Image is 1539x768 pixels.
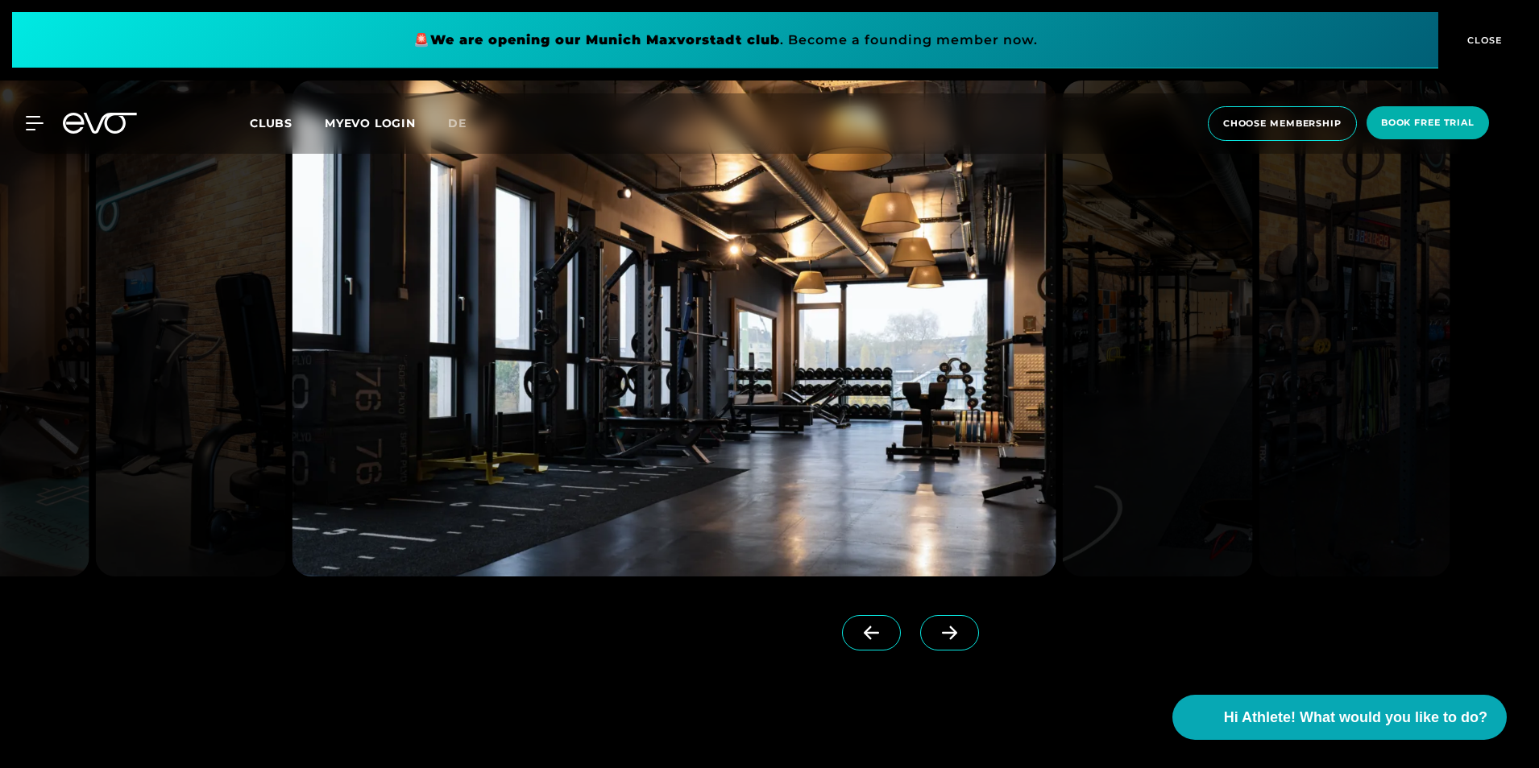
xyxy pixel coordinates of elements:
span: de [448,116,467,130]
a: book free trial [1362,106,1494,141]
span: book free trial [1381,116,1475,130]
a: choose membership [1203,106,1362,141]
span: CLOSE [1463,33,1503,47]
a: de [448,114,486,133]
span: Clubs [250,116,292,130]
a: Clubs [250,115,325,130]
button: Hi Athlete! What would you like to do? [1172,695,1507,740]
img: evofitness [1259,81,1450,576]
a: MYEVO LOGIN [325,116,416,130]
img: evofitness [1062,81,1253,576]
span: Hi Athlete! What would you like to do? [1224,707,1487,729]
img: evofitness [292,81,1056,576]
span: choose membership [1223,117,1342,130]
img: evofitness [95,81,286,576]
button: CLOSE [1438,12,1527,68]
